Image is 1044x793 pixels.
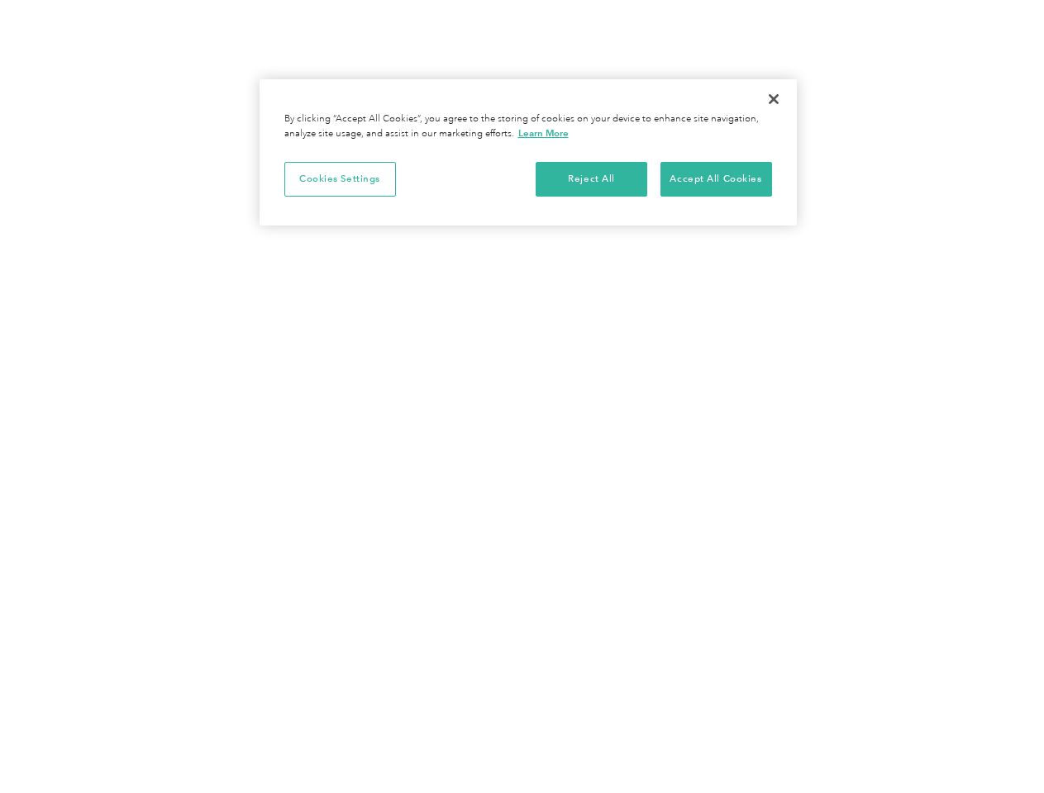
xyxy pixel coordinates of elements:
button: Reject All [536,162,647,197]
button: Close [756,81,792,117]
div: Cookie banner [260,79,797,226]
button: Accept All Cookies [660,162,772,197]
div: Privacy [260,79,797,226]
div: By clicking “Accept All Cookies”, you agree to the storing of cookies on your device to enhance s... [284,112,772,141]
a: More information about your privacy, opens in a new tab [518,127,569,139]
button: Cookies Settings [284,162,396,197]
